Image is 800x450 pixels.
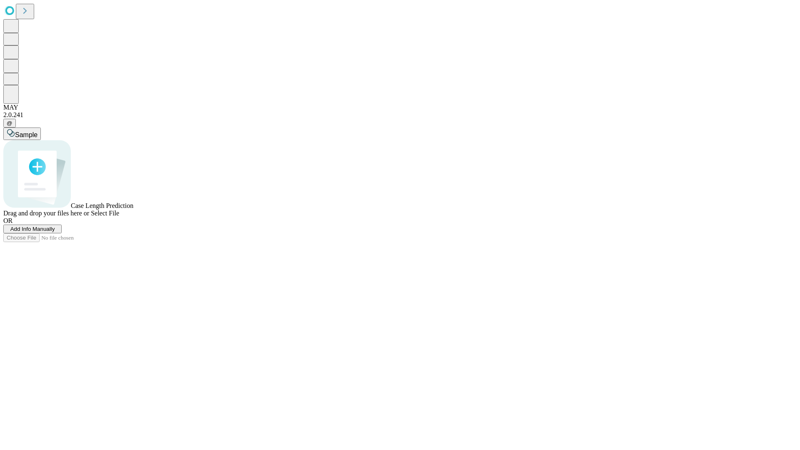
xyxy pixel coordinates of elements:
button: Sample [3,127,41,140]
span: OR [3,217,12,224]
span: @ [7,120,12,126]
span: Add Info Manually [10,226,55,232]
button: Add Info Manually [3,225,62,233]
div: MAY [3,104,797,111]
span: Case Length Prediction [71,202,133,209]
button: @ [3,119,16,127]
span: Sample [15,131,37,138]
div: 2.0.241 [3,111,797,119]
span: Select File [91,210,119,217]
span: Drag and drop your files here or [3,210,89,217]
